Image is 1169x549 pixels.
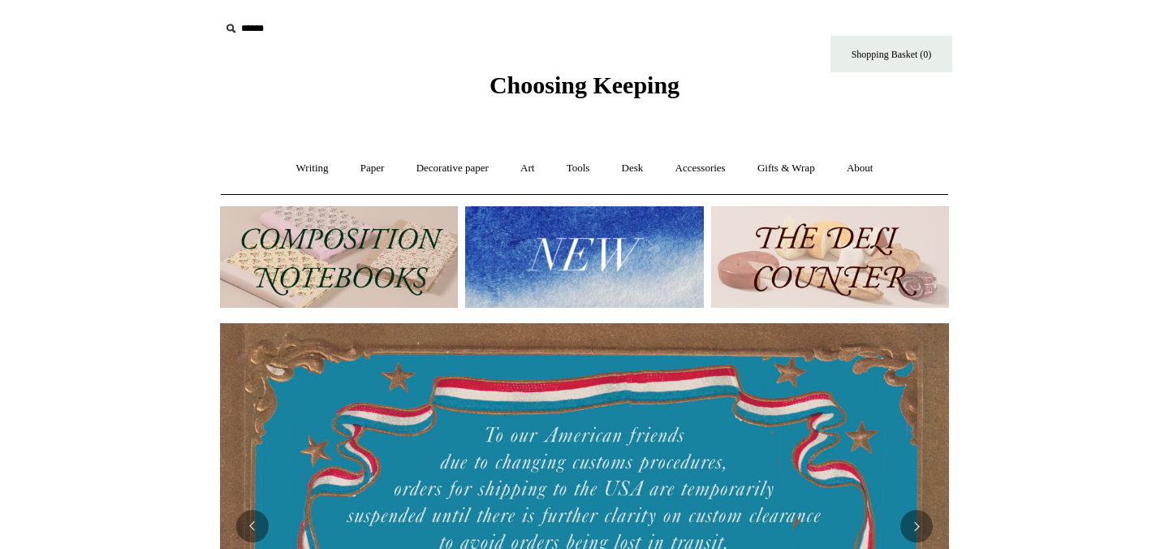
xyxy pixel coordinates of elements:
[830,36,952,72] a: Shopping Basket (0)
[282,147,343,190] a: Writing
[711,206,949,308] img: The Deli Counter
[832,147,888,190] a: About
[552,147,605,190] a: Tools
[490,71,679,98] span: Choosing Keeping
[661,147,740,190] a: Accessories
[900,510,933,543] button: Next
[220,206,458,308] img: 202302 Composition ledgers.jpg__PID:69722ee6-fa44-49dd-a067-31375e5d54ec
[506,147,549,190] a: Art
[490,84,679,96] a: Choosing Keeping
[465,206,703,308] img: New.jpg__PID:f73bdf93-380a-4a35-bcfe-7823039498e1
[402,147,503,190] a: Decorative paper
[346,147,399,190] a: Paper
[236,510,269,543] button: Previous
[607,147,658,190] a: Desk
[743,147,830,190] a: Gifts & Wrap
